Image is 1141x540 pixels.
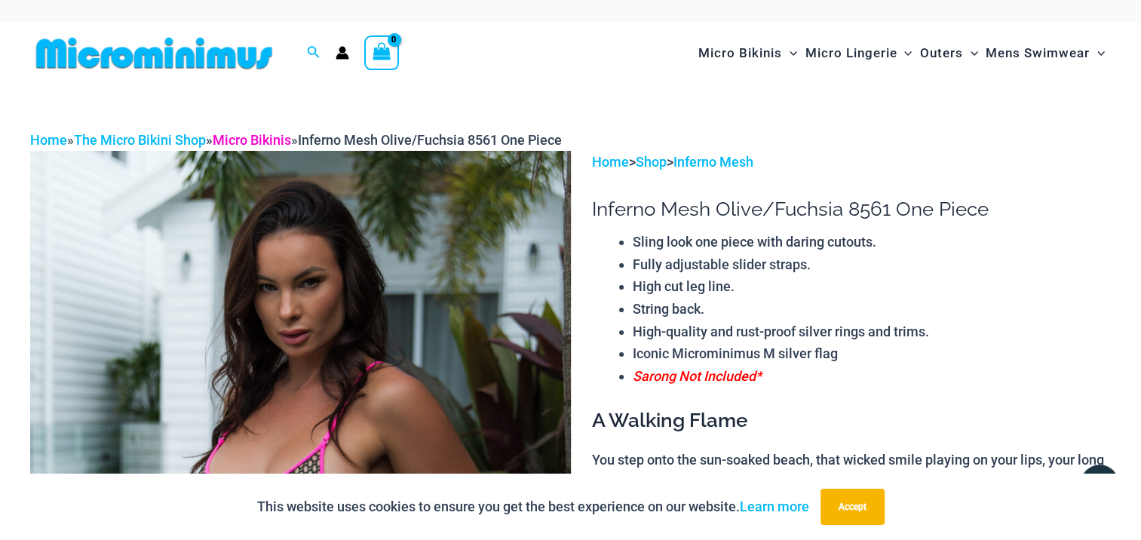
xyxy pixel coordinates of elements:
a: Shop [636,154,667,170]
span: Outers [920,34,963,72]
li: String back. [633,298,1111,321]
span: Sarong Not Included* [633,368,762,384]
p: This website uses cookies to ensure you get the best experience on our website. [257,496,809,518]
img: MM SHOP LOGO FLAT [30,36,278,70]
span: Menu Toggle [782,34,797,72]
span: Menu Toggle [897,34,912,72]
li: High cut leg line. [633,275,1111,298]
span: Micro Lingerie [805,34,897,72]
a: OutersMenu ToggleMenu Toggle [916,30,982,76]
span: Menu Toggle [963,34,978,72]
span: Mens Swimwear [986,34,1090,72]
li: Iconic Microminimus M silver flag [633,342,1111,365]
a: Learn more [740,499,809,514]
span: Inferno Mesh Olive/Fuchsia 8561 One Piece [298,132,562,148]
nav: Site Navigation [692,28,1111,78]
a: Home [30,132,67,148]
h3: A Walking Flame [592,408,1111,434]
p: > > [592,151,1111,173]
a: The Micro Bikini Shop [74,132,206,148]
span: » » » [30,132,562,148]
a: Micro BikinisMenu ToggleMenu Toggle [695,30,801,76]
span: Micro Bikinis [698,34,782,72]
span: Menu Toggle [1090,34,1105,72]
li: Sling look one piece with daring cutouts. [633,231,1111,253]
button: Accept [820,489,885,525]
h1: Inferno Mesh Olive/Fuchsia 8561 One Piece [592,198,1111,221]
a: Inferno Mesh [673,154,753,170]
a: Home [592,154,629,170]
a: Mens SwimwearMenu ToggleMenu Toggle [982,30,1109,76]
li: Fully adjustable slider straps. [633,253,1111,276]
a: Search icon link [307,44,321,63]
a: Micro LingerieMenu ToggleMenu Toggle [801,30,916,76]
a: Micro Bikinis [213,132,291,148]
li: High-quality and rust-proof silver rings and trims. [633,321,1111,343]
a: Account icon link [336,46,349,60]
a: View Shopping Cart, empty [364,35,399,70]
